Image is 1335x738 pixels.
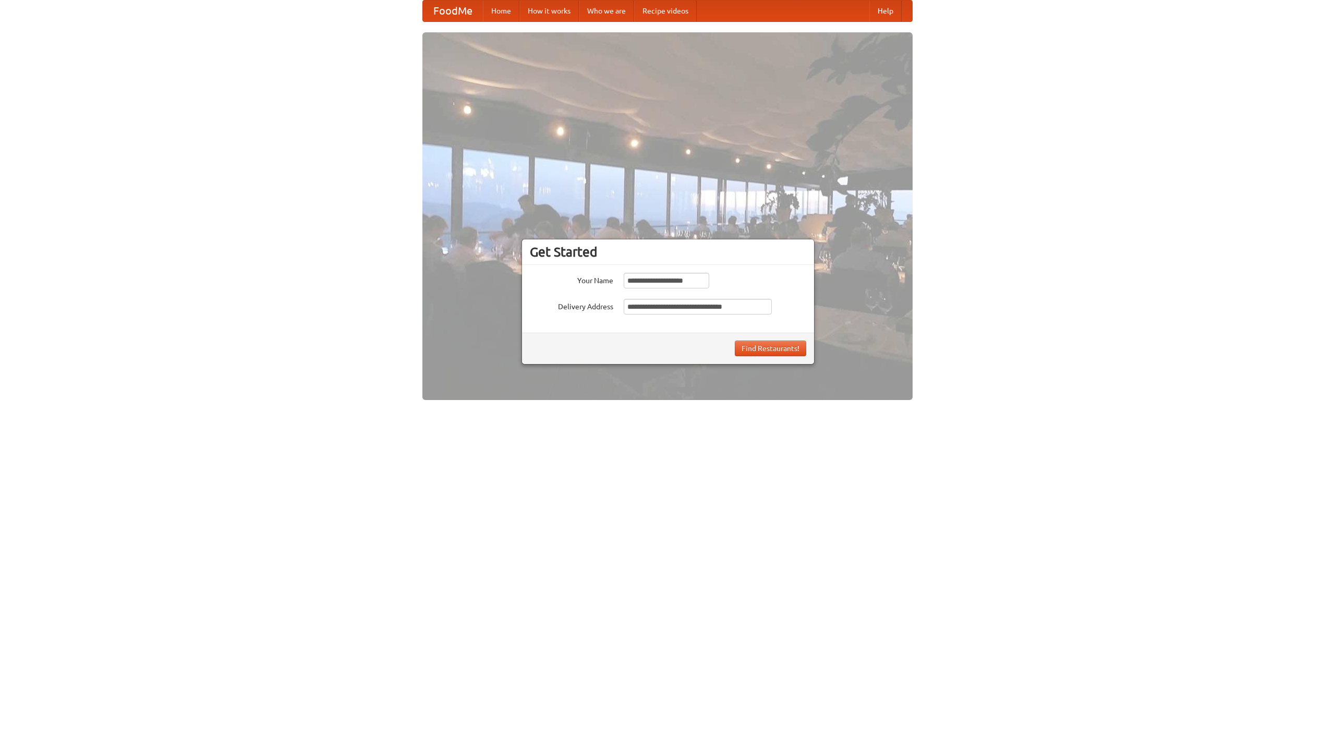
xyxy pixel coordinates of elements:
a: Help [869,1,902,21]
a: How it works [519,1,579,21]
label: Your Name [530,273,613,286]
button: Find Restaurants! [735,341,806,356]
label: Delivery Address [530,299,613,312]
h3: Get Started [530,244,806,260]
a: Recipe videos [634,1,697,21]
a: Home [483,1,519,21]
a: Who we are [579,1,634,21]
a: FoodMe [423,1,483,21]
